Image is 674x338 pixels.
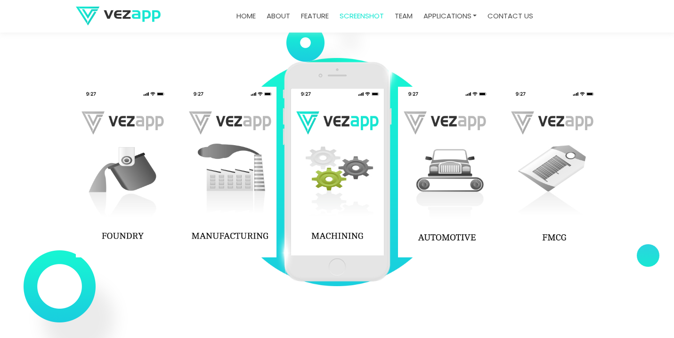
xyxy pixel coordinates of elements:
[627,291,663,327] iframe: Drift Widget Chat Controller
[480,193,668,297] iframe: Drift Widget Chat Window
[275,174,297,265] img: light
[391,7,416,25] a: team
[297,7,333,25] a: feature
[336,7,388,25] a: screenshot
[505,87,599,257] img: app
[233,7,260,25] a: Home
[76,7,161,25] img: logo
[183,87,276,257] img: app
[420,7,481,25] a: Applications
[484,7,537,25] a: contact us
[282,62,392,282] img: screenshot-mob
[76,87,169,257] img: app
[398,87,491,257] img: app
[263,7,294,25] a: about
